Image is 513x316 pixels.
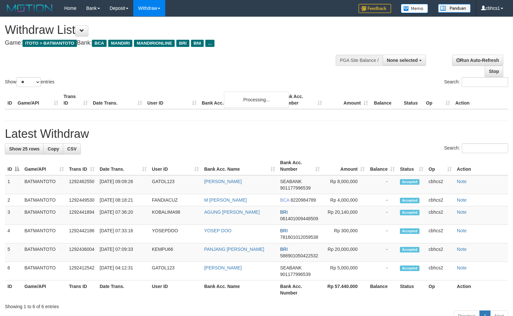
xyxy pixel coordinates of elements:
[290,197,316,203] span: Copy 8220984789 to clipboard
[444,77,508,87] label: Search:
[400,247,419,252] span: Accepted
[371,91,401,109] th: Balance
[426,262,454,280] td: cbhcs2
[15,91,61,109] th: Game/API
[5,225,22,243] td: 4
[5,175,22,194] td: 1
[278,280,323,299] th: Bank Acc. Number
[66,225,97,243] td: 1292442186
[426,194,454,206] td: cbhcs2
[149,157,201,175] th: User ID: activate to sort column ascending
[67,146,77,151] span: CSV
[423,91,453,109] th: Op
[97,262,149,280] td: [DATE] 04:12:31
[97,225,149,243] td: [DATE] 07:33:16
[453,91,508,109] th: Action
[278,157,323,175] th: Bank Acc. Number: activate to sort column ascending
[454,280,508,299] th: Action
[204,265,242,270] a: [PERSON_NAME]
[97,194,149,206] td: [DATE] 08:18:21
[5,40,335,46] h4: Game: Bank:
[367,206,397,225] td: -
[400,228,419,234] span: Accepted
[149,262,201,280] td: GATOL123
[5,243,22,262] td: 5
[5,91,15,109] th: ID
[400,179,419,185] span: Accepted
[401,4,428,13] img: Button%20Memo.svg
[280,185,311,191] span: Copy 901177996539 to clipboard
[66,175,97,194] td: 1292462550
[97,157,149,175] th: Date Trans.: activate to sort column ascending
[426,280,454,299] th: Op
[367,194,397,206] td: -
[280,197,289,203] span: BCA
[22,157,66,175] th: Game/API: activate to sort column ascending
[5,262,22,280] td: 6
[462,77,508,87] input: Search:
[204,209,259,215] a: AGUNG [PERSON_NAME]
[280,216,318,221] span: Copy 061401009448509 to clipboard
[201,157,277,175] th: Bank Acc. Name: activate to sort column ascending
[400,266,419,271] span: Accepted
[452,55,503,66] a: Run Auto-Refresh
[457,247,467,252] a: Note
[5,143,44,154] a: Show 25 rows
[149,194,201,206] td: FANDIACUZ
[22,225,66,243] td: BATMANTOTO
[485,66,503,77] a: Stop
[322,175,367,194] td: Rp 8,000,000
[5,157,22,175] th: ID: activate to sort column descending
[426,225,454,243] td: cbhcs2
[22,243,66,262] td: BATMANTOTO
[322,225,367,243] td: Rp 300,000
[5,77,54,87] label: Show entries
[149,175,201,194] td: GATOL123
[5,206,22,225] td: 3
[280,265,302,270] span: SEABANK
[280,253,318,258] span: Copy 588901050422532 to clipboard
[9,146,39,151] span: Show 25 rows
[5,127,508,140] h1: Latest Withdraw
[22,40,77,47] span: ITOTO > BATMANTOTO
[280,179,302,184] span: SEABANK
[191,40,204,47] span: BNI
[322,206,367,225] td: Rp 20,140,000
[280,247,288,252] span: BRI
[457,265,467,270] a: Note
[367,225,397,243] td: -
[204,247,264,252] a: PANJANG [PERSON_NAME]
[204,228,231,233] a: YOSEP DOO
[462,143,508,153] input: Search:
[97,206,149,225] td: [DATE] 07:36:20
[5,23,335,36] h1: Withdraw List
[149,280,201,299] th: User ID
[66,157,97,175] th: Trans ID: activate to sort column ascending
[426,175,454,194] td: cbhcs2
[400,198,419,203] span: Accepted
[367,157,397,175] th: Balance: activate to sort column ascending
[149,206,201,225] td: KOBALIMA98
[22,194,66,206] td: BATMANTOTO
[201,280,277,299] th: Bank Acc. Name
[5,194,22,206] td: 2
[5,301,508,310] div: Showing 1 to 6 of 6 entries
[149,243,201,262] td: KEMPU66
[438,4,471,13] img: panduan.png
[397,157,426,175] th: Status: activate to sort column ascending
[457,197,467,203] a: Note
[367,262,397,280] td: -
[426,157,454,175] th: Op: activate to sort column ascending
[205,40,214,47] span: ...
[322,280,367,299] th: Rp 57.440.000
[322,157,367,175] th: Amount: activate to sort column ascending
[16,77,41,87] select: Showentries
[149,225,201,243] td: YOSEPDOO
[22,262,66,280] td: BATMANTOTO
[387,58,418,63] span: None selected
[383,55,426,66] button: None selected
[22,206,66,225] td: BATMANTOTO
[92,40,107,47] span: BCA
[90,91,145,109] th: Date Trans.
[401,91,423,109] th: Status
